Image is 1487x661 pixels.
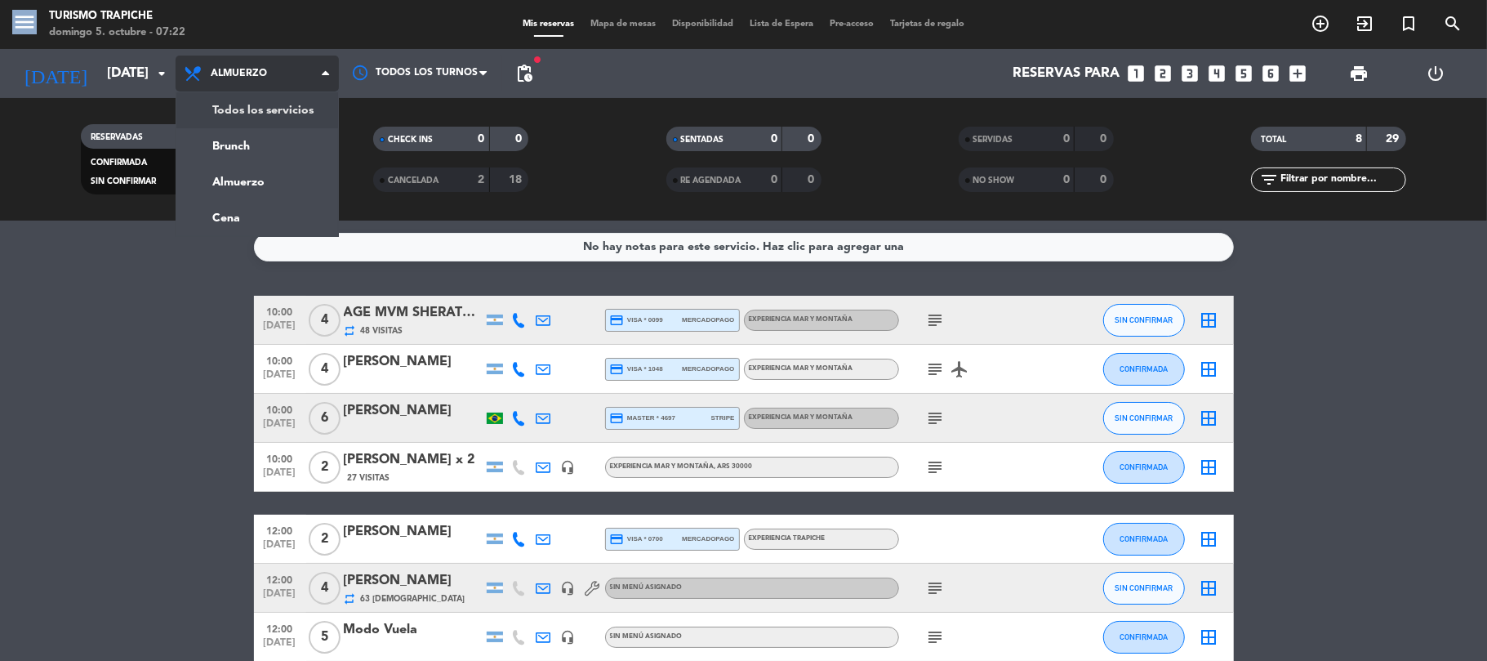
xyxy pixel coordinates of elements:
strong: 0 [1063,174,1070,185]
i: search [1443,14,1463,33]
span: print [1349,64,1369,83]
span: EXPERIENCIA MAR Y MONTAÑA [610,463,753,470]
strong: 8 [1356,133,1362,145]
span: CONFIRMADA [1120,462,1168,471]
i: border_all [1200,628,1219,647]
i: border_all [1200,360,1219,379]
span: Disponibilidad [664,20,741,29]
button: CONFIRMADA [1103,523,1185,556]
i: headset_mic [561,460,576,475]
span: EXPERIENCIA TRAPICHE [749,535,826,542]
div: [PERSON_NAME] [344,521,483,543]
div: Modo Vuela [344,619,483,641]
div: AGE MVM SHERATON // GERMAN ESTERRIPA X4 // VYD MAR Y MONTAÑA ESPAÑOL // 5 DE OCTUBRE 10:00 HS // AGE [344,302,483,324]
i: headset_mic [561,630,576,645]
strong: 0 [1100,133,1110,145]
strong: 0 [808,174,817,185]
span: NO SHOW [973,176,1015,185]
span: RESERVADAS [91,133,143,141]
i: border_all [1200,409,1219,428]
span: CANCELADA [388,176,439,185]
a: Brunch [176,128,338,164]
span: 12:00 [260,520,301,539]
a: Cena [176,200,338,236]
i: border_all [1200,529,1219,549]
div: [PERSON_NAME] [344,570,483,592]
span: 10:00 [260,400,301,418]
span: 63 [DEMOGRAPHIC_DATA] [361,592,465,605]
i: airplanemode_active [951,360,970,379]
span: visa * 0099 [610,313,663,328]
span: Tarjetas de regalo [882,20,973,29]
i: credit_card [610,532,625,547]
strong: 0 [771,133,777,145]
strong: 0 [771,174,777,185]
a: Todos los servicios [176,92,338,128]
button: CONFIRMADA [1103,353,1185,386]
input: Filtrar por nombre... [1279,171,1405,189]
strong: 0 [808,133,817,145]
span: 2 [309,451,341,484]
span: visa * 0700 [610,532,663,547]
div: Turismo Trapiche [49,8,185,25]
i: border_all [1200,310,1219,330]
button: CONFIRMADA [1103,451,1185,484]
span: mercadopago [682,315,734,325]
span: 5 [309,621,341,654]
strong: 0 [479,133,485,145]
i: turned_in_not [1399,14,1418,33]
div: domingo 5. octubre - 07:22 [49,25,185,41]
span: 12:00 [260,619,301,637]
span: SENTADAS [681,136,724,144]
i: looks_5 [1234,63,1255,84]
span: CONFIRMADA [91,159,147,167]
i: border_all [1200,458,1219,477]
button: menu [12,10,37,40]
span: Sin menú asignado [610,633,683,640]
i: looks_two [1153,63,1174,84]
i: exit_to_app [1355,14,1374,33]
i: subject [926,310,946,330]
span: master * 4697 [610,411,676,426]
strong: 29 [1386,133,1402,145]
span: 4 [309,304,341,337]
div: [PERSON_NAME] [344,400,483,422]
i: looks_3 [1180,63,1201,84]
i: arrow_drop_down [152,64,171,83]
i: subject [926,578,946,598]
span: [DATE] [260,418,301,437]
i: add_circle_outline [1311,14,1330,33]
span: EXPERIENCIA MAR Y MONTAÑA [749,365,853,372]
span: 2 [309,523,341,556]
span: 10:00 [260,301,301,320]
span: mercadopago [682,534,734,544]
div: [PERSON_NAME] x 2 [344,449,483,471]
strong: 18 [509,174,525,185]
span: Pre-acceso [821,20,882,29]
span: CHECK INS [388,136,433,144]
span: Lista de Espera [741,20,821,29]
span: CONFIRMADA [1120,364,1168,373]
span: pending_actions [514,64,534,83]
span: Almuerzo [211,68,267,79]
span: visa * 1048 [610,362,663,377]
span: Reservas para [1013,66,1120,82]
i: border_all [1200,578,1219,598]
i: repeat [344,592,357,605]
i: looks_4 [1207,63,1228,84]
span: SERVIDAS [973,136,1013,144]
i: looks_one [1126,63,1147,84]
span: Sin menú asignado [610,584,683,591]
span: SIN CONFIRMAR [1115,413,1173,422]
span: [DATE] [260,467,301,486]
span: SIN CONFIRMAR [91,177,156,185]
span: [DATE] [260,637,301,656]
span: [DATE] [260,539,301,558]
span: Mapa de mesas [582,20,664,29]
i: subject [926,409,946,428]
span: [DATE] [260,369,301,388]
i: credit_card [610,313,625,328]
i: credit_card [610,411,625,426]
strong: 0 [1100,174,1110,185]
span: mercadopago [682,364,734,374]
